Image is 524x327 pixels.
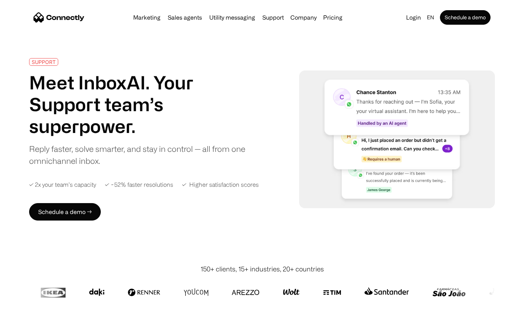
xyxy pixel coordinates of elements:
[320,15,345,20] a: Pricing
[130,15,163,20] a: Marketing
[15,314,44,324] ul: Language list
[165,15,205,20] a: Sales agents
[403,12,424,23] a: Login
[290,12,317,23] div: Company
[440,10,491,25] a: Schedule a demo
[29,143,250,167] div: Reply faster, solve smarter, and stay in control — all from one omnichannel inbox.
[201,264,324,274] div: 150+ clients, 15+ industries, 20+ countries
[29,203,101,221] a: Schedule a demo →
[206,15,258,20] a: Utility messaging
[32,59,56,65] div: SUPPORT
[29,72,250,137] h1: Meet InboxAI. Your Support team’s superpower.
[182,181,259,188] div: ✓ Higher satisfaction scores
[29,181,96,188] div: ✓ 2x your team’s capacity
[259,15,287,20] a: Support
[427,12,434,23] div: en
[105,181,173,188] div: ✓ ~52% faster resolutions
[7,314,44,324] aside: Language selected: English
